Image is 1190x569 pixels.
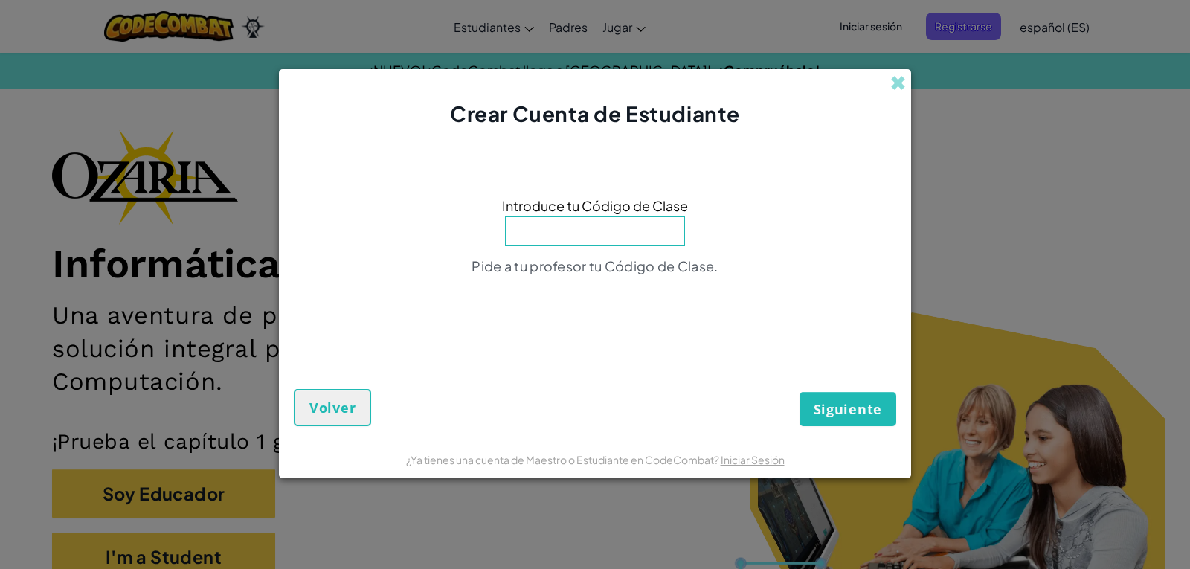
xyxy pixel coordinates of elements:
span: Crear Cuenta de Estudiante [450,100,740,126]
span: Siguiente [814,400,882,418]
button: Volver [294,389,371,426]
span: Pide a tu profesor tu Código de Clase. [472,257,718,274]
span: Volver [309,399,356,417]
a: Iniciar Sesión [721,453,785,466]
span: ¿Ya tienes una cuenta de Maestro o Estudiante en CodeCombat? [406,453,721,466]
button: Siguiente [800,392,896,426]
span: Introduce tu Código de Clase [502,195,688,216]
